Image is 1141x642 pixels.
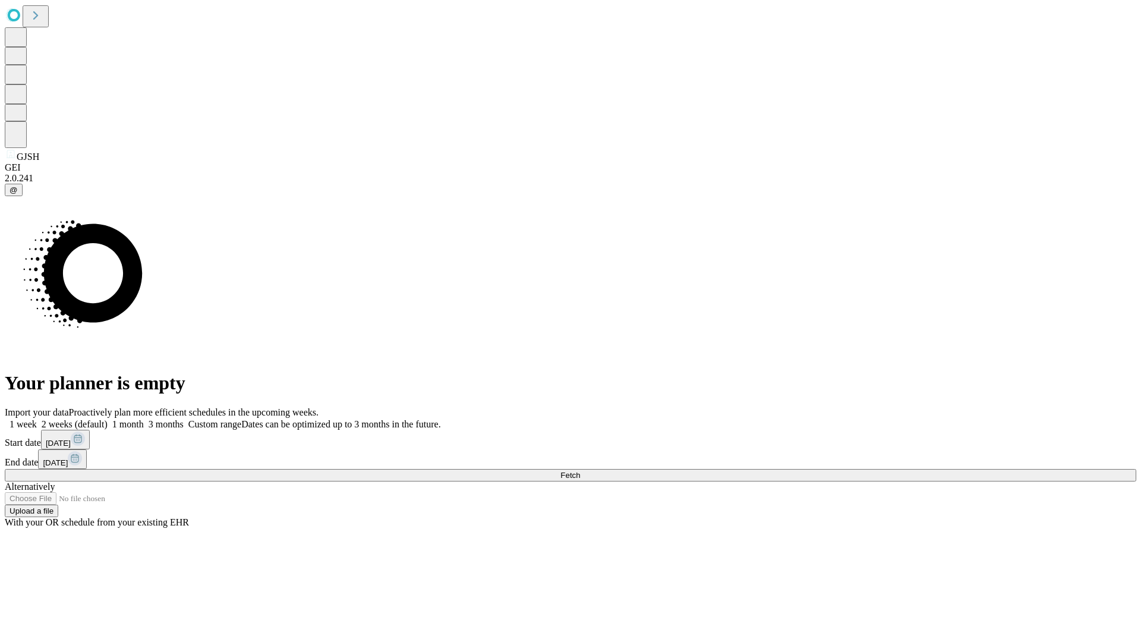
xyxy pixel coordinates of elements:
h1: Your planner is empty [5,372,1136,394]
button: Fetch [5,469,1136,481]
div: GEI [5,162,1136,173]
span: 3 months [149,419,184,429]
div: Start date [5,430,1136,449]
span: Import your data [5,407,69,417]
span: Dates can be optimized up to 3 months in the future. [241,419,440,429]
button: Upload a file [5,505,58,517]
span: GJSH [17,152,39,162]
button: [DATE] [38,449,87,469]
span: 1 week [10,419,37,429]
div: 2.0.241 [5,173,1136,184]
button: [DATE] [41,430,90,449]
span: [DATE] [43,458,68,467]
span: 2 weeks (default) [42,419,108,429]
span: Custom range [188,419,241,429]
button: @ [5,184,23,196]
span: 1 month [112,419,144,429]
span: With your OR schedule from your existing EHR [5,517,189,527]
span: Alternatively [5,481,55,492]
span: Fetch [560,471,580,480]
span: Proactively plan more efficient schedules in the upcoming weeks. [69,407,319,417]
span: @ [10,185,18,194]
div: End date [5,449,1136,469]
span: [DATE] [46,439,71,448]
